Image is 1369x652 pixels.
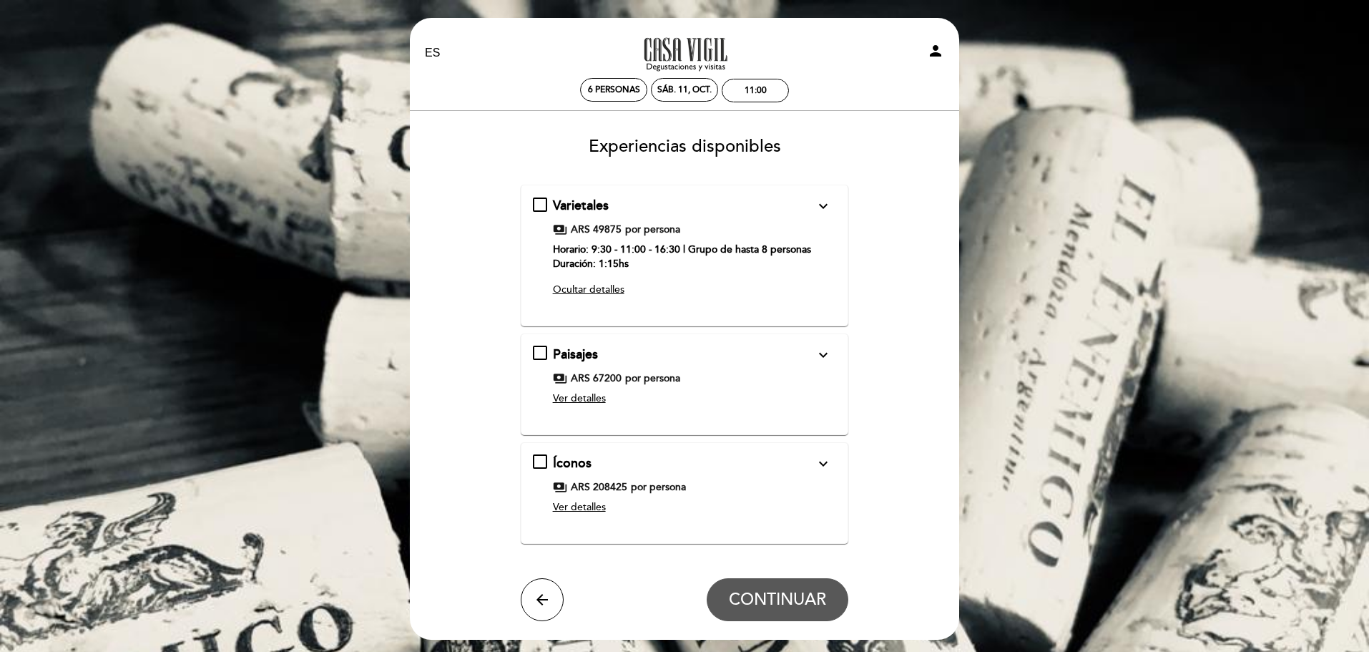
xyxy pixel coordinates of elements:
[521,578,564,621] button: arrow_back
[745,85,767,96] div: 11:00
[625,371,680,386] span: por persona
[810,197,836,215] button: expand_more
[815,346,832,364] i: expand_more
[625,223,680,237] span: por persona
[571,223,622,237] span: ARS 49875
[707,578,848,621] button: CONTINUAR
[533,346,837,412] md-checkbox: Paisajes expand_more Una experiencia para viajar por Mendoza y sus paisajes a través de los vinos...
[534,591,551,608] i: arrow_back
[553,480,567,495] span: payments
[533,454,837,520] md-checkbox: Íconos expand_more Una degustación pensada para la exclusividad, en donde a través de una cuidado...
[553,501,606,513] span: Ver detalles
[588,84,640,95] span: 6 personas
[815,198,832,215] i: expand_more
[631,480,686,495] span: por persona
[595,34,774,73] a: Casa Vigil - SÓLO Visitas y Degustaciones
[657,84,712,95] div: sáb. 11, oct.
[553,283,624,296] span: Ocultar detalles
[553,243,811,256] strong: Horario: 9:30 - 11:00 - 16:30 | Grupo de hasta 8 personas
[571,371,622,386] span: ARS 67200
[553,392,606,404] span: Ver detalles
[553,198,609,213] span: Varietales
[927,42,944,64] button: person
[533,197,837,303] md-checkbox: Varietales expand_more Una experiencia para descubrir y dejarse sorprender por los vinos de El En...
[553,223,567,237] span: payments
[553,346,598,362] span: Paisajes
[553,371,567,386] span: payments
[810,454,836,473] button: expand_more
[589,136,781,157] span: Experiencias disponibles
[729,590,826,610] span: CONTINUAR
[553,258,629,270] strong: Duración: 1:15hs
[927,42,944,59] i: person
[571,480,627,495] span: ARS 208425
[810,346,836,364] button: expand_more
[815,455,832,472] i: expand_more
[553,455,592,471] span: Íconos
